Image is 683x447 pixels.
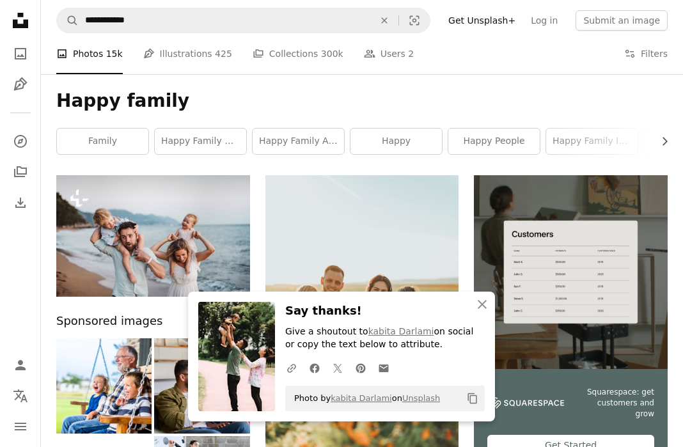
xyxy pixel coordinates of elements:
[57,129,148,154] a: family
[288,388,440,409] span: Photo by on
[253,129,344,154] a: happy family at home
[8,383,33,409] button: Language
[487,397,564,409] img: file-1747939142011-51e5cc87e3c9
[8,352,33,378] a: Log in / Sign up
[368,326,434,336] a: kabita Darlami
[370,8,398,33] button: Clear
[56,175,250,297] img: A young family with two toddler children standing on beach on summer holiday, laughing.
[56,312,162,331] span: Sponsored images
[56,8,430,33] form: Find visuals sitewide
[154,338,249,434] img: Parents playing with daughter at home
[56,90,668,113] h1: Happy family
[56,338,152,434] img: Fun story time with grandpa on the porch swing
[56,230,250,241] a: A young family with two toddler children standing on beach on summer holiday, laughing.
[8,190,33,216] a: Download History
[523,10,565,31] a: Log in
[8,72,33,97] a: Illustrations
[8,159,33,185] a: Collections
[321,47,343,61] span: 300k
[349,355,372,380] a: Share on Pinterest
[8,129,33,154] a: Explore
[350,129,442,154] a: happy
[624,33,668,74] button: Filters
[576,10,668,31] button: Submit an image
[285,325,485,351] p: Give a shoutout to on social or copy the text below to attribute.
[462,388,483,409] button: Copy to clipboard
[253,33,343,74] a: Collections 300k
[57,8,79,33] button: Search Unsplash
[8,414,33,439] button: Menu
[399,8,430,33] button: Visual search
[215,47,232,61] span: 425
[364,33,414,74] a: Users 2
[474,175,668,369] img: file-1747939376688-baf9a4a454ffimage
[653,129,668,154] button: scroll list to the right
[155,129,246,154] a: happy family home
[408,47,414,61] span: 2
[441,10,523,31] a: Get Unsplash+
[8,41,33,67] a: Photos
[448,129,540,154] a: happy people
[303,355,326,380] a: Share on Facebook
[402,393,440,403] a: Unsplash
[331,393,392,403] a: kabita Darlami
[546,129,638,154] a: happy family in home
[372,355,395,380] a: Share over email
[285,302,485,320] h3: Say thanks!
[579,387,654,419] span: Squarespace: get customers and grow
[326,355,349,380] a: Share on Twitter
[143,33,232,74] a: Illustrations 425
